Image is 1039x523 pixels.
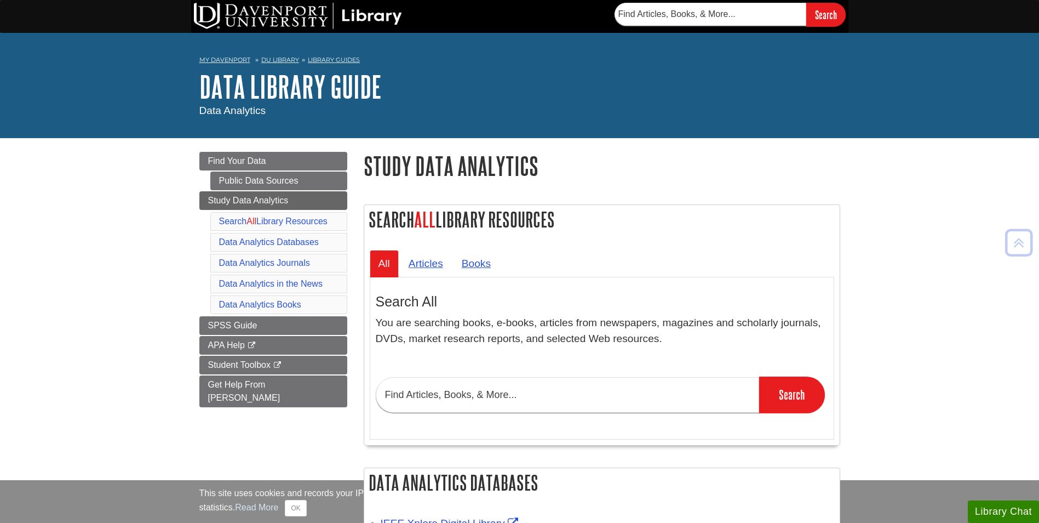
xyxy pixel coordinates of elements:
input: Find Articles, Books, & More... [376,377,759,413]
a: Student Toolbox [199,356,347,374]
a: Articles [400,250,452,277]
span: APA Help [208,340,245,350]
h3: Search All [376,294,828,310]
a: DU Library [261,56,299,64]
span: Student Toolbox [208,360,271,369]
a: Data Analytics Journals [219,258,310,268]
a: Data Analytics Books [219,300,301,309]
input: Search [806,3,846,26]
div: This site uses cookies and records your IP address for usage statistics. Additionally, we use Goo... [199,487,840,516]
a: SPSS Guide [199,316,347,335]
a: Books [453,250,500,277]
button: Library Chat [968,501,1039,523]
a: DATA Library Guide [199,70,382,104]
span: Find Your Data [208,156,266,166]
input: Find Articles, Books, & More... [615,3,806,26]
span: Data Analytics [199,105,266,116]
input: Search [759,377,825,413]
h1: Study Data Analytics [364,152,840,180]
form: Searches DU Library's articles, books, and more [615,3,846,26]
nav: breadcrumb [199,53,840,70]
span: Get Help From [PERSON_NAME] [208,380,280,402]
a: Data Analytics in the News [219,279,323,288]
a: APA Help [199,336,347,355]
i: This link opens in a new window [273,362,282,369]
span: All [414,208,435,231]
div: Guide Page Menu [199,152,347,407]
a: Library Guides [308,56,360,64]
a: Back to Top [1001,235,1036,250]
a: Find Your Data [199,152,347,170]
span: Study Data Analytics [208,196,289,205]
h2: Search Library Resources [364,205,840,234]
a: Get Help From [PERSON_NAME] [199,376,347,407]
a: My Davenport [199,55,250,65]
h2: Data Analytics Databases [364,468,840,497]
a: Read More [235,503,278,512]
img: DU Library [194,3,402,29]
p: You are searching books, e-books, articles from newspapers, magazines and scholarly journals, DVD... [376,315,828,347]
a: Data Analytics Databases [219,237,319,247]
span: SPSS Guide [208,321,257,330]
a: All [370,250,399,277]
a: Public Data Sources [210,172,347,190]
a: SearchAllLibrary Resources [219,217,328,226]
a: Study Data Analytics [199,191,347,210]
i: This link opens in a new window [247,342,256,349]
button: Close [285,500,306,516]
span: All [246,217,256,226]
